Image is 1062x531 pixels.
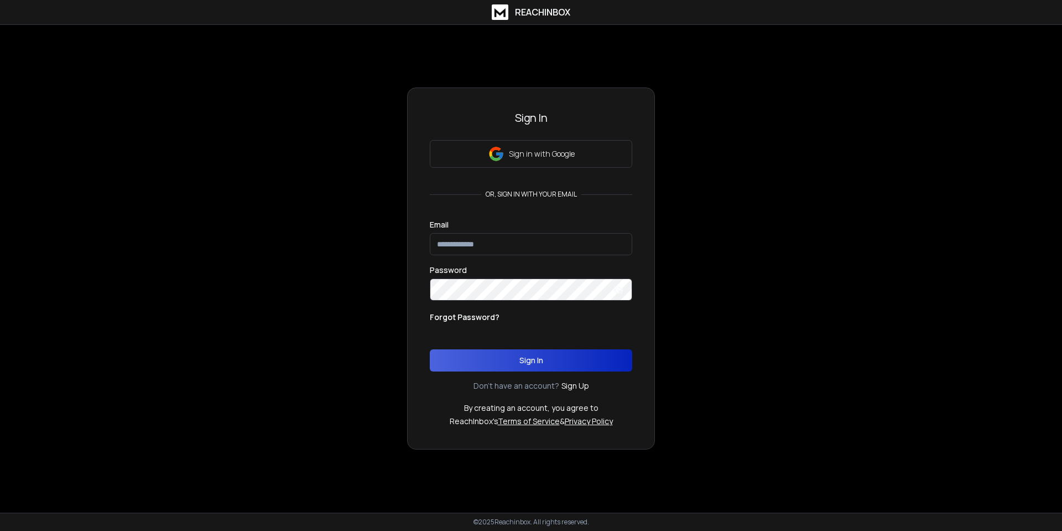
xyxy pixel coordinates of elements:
[565,416,613,426] a: Privacy Policy
[561,380,589,391] a: Sign Up
[430,110,632,126] h3: Sign In
[430,266,467,274] label: Password
[492,4,570,20] a: ReachInbox
[430,349,632,372] button: Sign In
[473,380,559,391] p: Don't have an account?
[430,221,449,229] label: Email
[450,416,613,427] p: ReachInbox's &
[498,416,560,426] a: Terms of Service
[515,6,570,19] h1: ReachInbox
[492,4,508,20] img: logo
[430,140,632,168] button: Sign in with Google
[509,148,575,159] p: Sign in with Google
[464,403,598,414] p: By creating an account, you agree to
[481,190,581,199] p: or, sign in with your email
[430,312,499,323] p: Forgot Password?
[473,518,589,527] p: © 2025 Reachinbox. All rights reserved.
